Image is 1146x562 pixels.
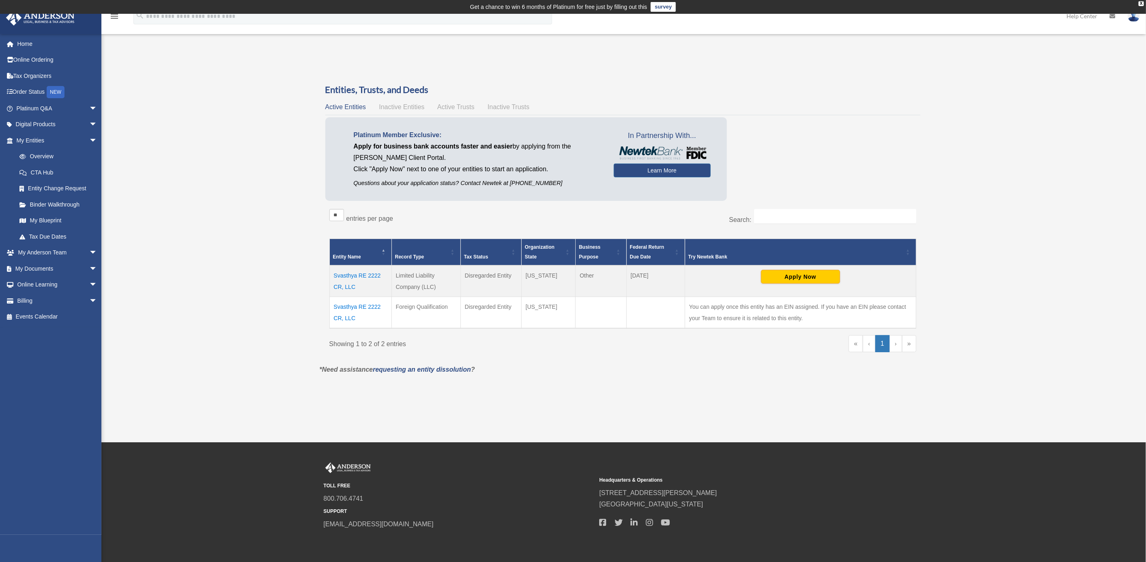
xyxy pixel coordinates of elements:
span: Apply for business bank accounts faster and easier [354,143,513,150]
p: by applying from the [PERSON_NAME] Client Portal. [354,141,602,164]
a: Tax Organizers [6,68,110,84]
label: Search: [729,216,751,223]
td: Other [576,265,626,297]
span: arrow_drop_down [89,116,105,133]
a: Tax Due Dates [11,228,105,245]
a: Online Ordering [6,52,110,68]
em: *Need assistance ? [320,366,475,373]
th: Federal Return Due Date: Activate to sort [626,239,685,266]
a: [GEOGRAPHIC_DATA][US_STATE] [600,501,703,508]
div: Get a chance to win 6 months of Platinum for free just by filling out this [470,2,647,12]
a: Last [902,335,916,352]
a: 800.706.4741 [324,495,363,502]
td: [US_STATE] [521,265,575,297]
th: Entity Name: Activate to invert sorting [329,239,391,266]
a: [EMAIL_ADDRESS][DOMAIN_NAME] [324,521,434,528]
small: TOLL FREE [324,482,594,490]
a: Order StatusNEW [6,84,110,101]
th: Try Newtek Bank : Activate to sort [685,239,916,266]
small: SUPPORT [324,507,594,516]
i: search [135,11,144,20]
th: Organization State: Activate to sort [521,239,575,266]
span: Inactive Trusts [488,103,529,110]
span: Active Entities [325,103,366,110]
a: Billingarrow_drop_down [6,293,110,309]
img: Anderson Advisors Platinum Portal [4,10,77,26]
td: [DATE] [626,265,685,297]
span: arrow_drop_down [89,277,105,293]
td: Disregarded Entity [460,265,521,297]
a: menu [110,14,119,21]
a: survey [651,2,676,12]
td: Disregarded Entity [460,297,521,329]
img: NewtekBankLogoSM.png [618,146,707,159]
span: Federal Return Due Date [630,244,664,260]
a: Events Calendar [6,309,110,325]
span: Entity Name [333,254,361,260]
a: Overview [11,149,101,165]
p: Click "Apply Now" next to one of your entities to start an application. [354,164,602,175]
img: Anderson Advisors Platinum Portal [324,463,372,473]
a: My Blueprint [11,213,105,229]
a: [STREET_ADDRESS][PERSON_NAME] [600,489,717,496]
a: First [849,335,863,352]
td: Foreign Qualification [391,297,460,329]
div: Showing 1 to 2 of 2 entries [329,335,617,350]
a: Home [6,36,110,52]
a: Platinum Q&Aarrow_drop_down [6,100,110,116]
p: Questions about your application status? Contact Newtek at [PHONE_NUMBER] [354,178,602,188]
a: Previous [863,335,875,352]
th: Business Purpose: Activate to sort [576,239,626,266]
i: menu [110,11,119,21]
a: CTA Hub [11,164,105,181]
img: User Pic [1128,10,1140,22]
p: Platinum Member Exclusive: [354,129,602,141]
span: In Partnership With... [614,129,711,142]
span: Inactive Entities [379,103,424,110]
a: Learn More [614,164,711,177]
td: Svasthya RE 2222 CR, LLC [329,265,391,297]
a: My Entitiesarrow_drop_down [6,132,105,149]
a: Next [890,335,902,352]
div: NEW [47,86,65,98]
small: Headquarters & Operations [600,476,870,484]
span: Organization State [525,244,555,260]
a: My Anderson Teamarrow_drop_down [6,245,110,261]
span: arrow_drop_down [89,293,105,309]
span: arrow_drop_down [89,132,105,149]
a: Digital Productsarrow_drop_down [6,116,110,133]
a: Binder Walkthrough [11,196,105,213]
a: 1 [875,335,890,352]
td: [US_STATE] [521,297,575,329]
td: Limited Liability Company (LLC) [391,265,460,297]
h3: Entities, Trusts, and Deeds [325,84,920,96]
span: arrow_drop_down [89,261,105,277]
td: You can apply once this entity has an EIN assigned. If you have an EIN please contact your Team t... [685,297,916,329]
a: requesting an entity dissolution [373,366,471,373]
th: Tax Status: Activate to sort [460,239,521,266]
div: close [1139,1,1144,6]
span: arrow_drop_down [89,100,105,117]
th: Record Type: Activate to sort [391,239,460,266]
span: Active Trusts [437,103,475,110]
a: My Documentsarrow_drop_down [6,261,110,277]
span: Record Type [395,254,424,260]
label: entries per page [346,215,393,222]
a: Entity Change Request [11,181,105,197]
span: Business Purpose [579,244,600,260]
button: Apply Now [761,270,840,284]
a: Online Learningarrow_drop_down [6,277,110,293]
span: Tax Status [464,254,488,260]
td: Svasthya RE 2222 CR, LLC [329,297,391,329]
div: Try Newtek Bank [688,252,904,262]
span: arrow_drop_down [89,245,105,261]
